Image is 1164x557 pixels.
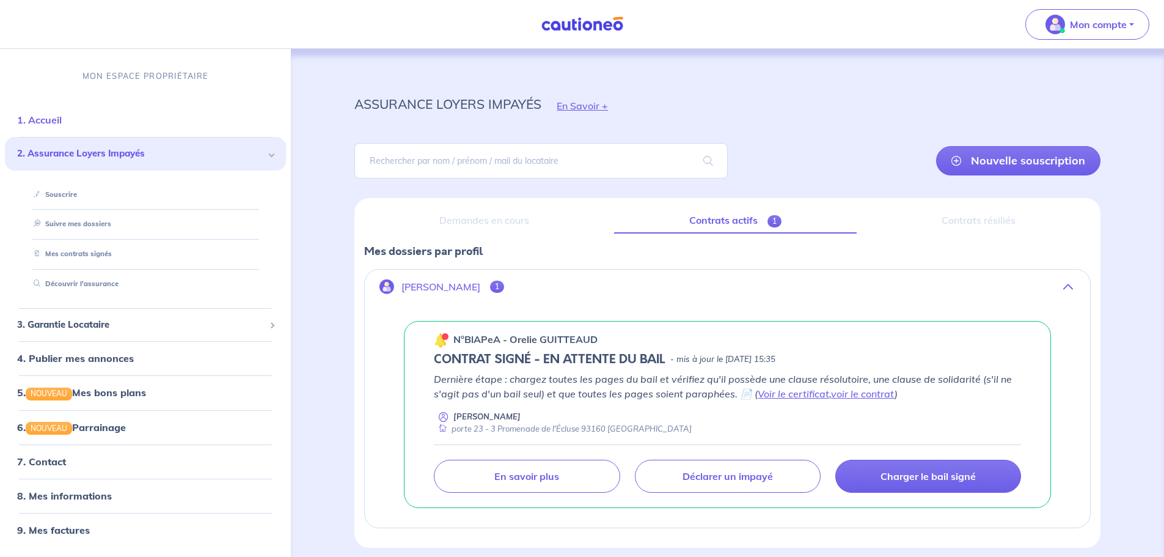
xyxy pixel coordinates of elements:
a: Mes contrats signés [29,249,112,258]
button: illu_account_valid_menu.svgMon compte [1025,9,1149,40]
span: 2. Assurance Loyers Impayés [17,147,265,161]
a: Voir le certificat [758,388,829,400]
div: Suivre mes dossiers [20,215,271,235]
p: - mis à jour le [DATE] 15:35 [670,353,775,366]
img: Cautioneo [536,17,628,32]
p: Mon compte [1070,17,1127,32]
div: state: CONTRACT-SIGNED, Context: NEW,CHOOSE-CERTIFICATE,ALONE,LESSOR-DOCUMENTS [434,352,1021,367]
a: 5.NOUVEAUMes bons plans [17,386,146,399]
a: 4. Publier mes annonces [17,352,134,364]
p: Charger le bail signé [880,470,976,482]
p: MON ESPACE PROPRIÉTAIRE [82,70,208,82]
a: 6.NOUVEAUParrainage [17,421,126,433]
a: 8. Mes informations [17,490,112,502]
a: voir le contrat [831,388,895,400]
div: porte 23 - 3 Promenade de l'Écluse 93160 [GEOGRAPHIC_DATA] [434,423,692,435]
div: Souscrire [20,185,271,205]
a: 9. Mes factures [17,524,90,536]
input: Rechercher par nom / prénom / mail du locataire [354,143,727,179]
p: n°BlAPeA - Orelie GUITTEAUD [453,332,598,347]
a: 7. Contact [17,456,66,468]
h5: CONTRAT SIGNÉ - EN ATTENTE DU BAIL [434,352,665,367]
span: 3. Garantie Locataire [17,318,265,332]
p: En savoir plus [494,470,559,482]
a: Contrats actifs1 [614,208,857,234]
button: [PERSON_NAME]1 [365,272,1090,301]
img: illu_account.svg [379,279,394,294]
p: Mes dossiers par profil [364,243,1091,259]
div: 6.NOUVEAUParrainage [5,415,286,440]
button: En Savoir + [541,88,623,124]
div: 9. Mes factures [5,518,286,542]
div: 3. Garantie Locataire [5,313,286,337]
a: 1. Accueil [17,114,62,126]
div: Découvrir l'assurance [20,274,271,294]
p: [PERSON_NAME] [453,411,521,422]
p: Dernière étape : chargez toutes les pages du bail et vérifiez qu'il possède une clause résolutoir... [434,372,1021,401]
img: 🔔 [434,333,448,347]
div: 8. Mes informations [5,484,286,508]
div: 2. Assurance Loyers Impayés [5,137,286,171]
span: search [689,144,728,178]
div: Mes contrats signés [20,244,271,264]
div: 1. Accueil [5,108,286,132]
p: Déclarer un impayé [683,470,773,482]
a: Découvrir l'assurance [29,279,119,288]
span: 1 [767,215,781,227]
a: Charger le bail signé [835,460,1021,493]
a: Souscrire [29,190,77,199]
p: [PERSON_NAME] [401,281,480,293]
img: illu_account_valid_menu.svg [1045,15,1065,34]
a: Nouvelle souscription [936,146,1100,175]
a: Suivre mes dossiers [29,220,111,229]
div: 4. Publier mes annonces [5,346,286,371]
span: 1 [490,281,504,293]
a: Déclarer un impayé [635,460,821,493]
a: En savoir plus [434,460,620,493]
div: 7. Contact [5,449,286,474]
div: 5.NOUVEAUMes bons plans [5,380,286,405]
p: assurance loyers impayés [354,93,541,115]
